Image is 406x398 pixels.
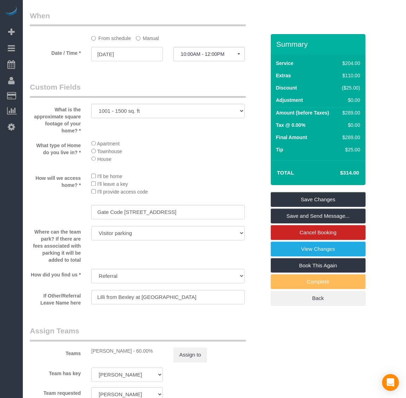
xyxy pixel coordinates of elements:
span: I'll be home [97,174,122,180]
button: 10:00AM - 12:00PM [173,47,245,61]
a: Save Changes [271,192,366,207]
label: If Other/Referral Leave Name here [25,290,86,307]
span: Apartment [97,141,120,147]
div: $289.00 [339,134,360,141]
span: Townhouse [97,149,122,155]
legend: Assign Teams [30,326,246,342]
legend: Custom Fields [30,82,246,98]
input: If leaving a key/code let us know what/where it is [91,205,245,220]
a: Cancel Booking [271,225,366,240]
label: From schedule [91,32,131,42]
label: How will we access home? * [25,172,86,189]
a: View Changes [271,242,366,256]
div: $0.00 [339,122,360,129]
div: $204.00 [339,60,360,67]
label: What type of Home do you live in? * [25,140,86,156]
label: Tax @ 0.00% [276,122,306,129]
div: ($25.00) [339,84,360,91]
label: Adjustment [276,97,303,104]
label: What is the approximate square footage of your home? * [25,104,86,135]
a: Save and Send Message... [271,209,366,223]
label: Where can the team park? If there are fees associated with parking it will be added to total [25,226,86,264]
input: Manual [136,36,140,41]
a: Back [271,291,366,306]
label: How did you find us * [25,269,86,279]
span: 10:00AM - 12:00PM [181,51,238,57]
input: From schedule [91,36,96,41]
strong: Total [277,170,294,176]
span: House [97,156,111,162]
div: $289.00 [339,109,360,116]
span: I'll leave a key [97,182,128,187]
label: Manual [136,32,159,42]
label: Amount (before Taxes) [276,109,329,116]
label: Date / Time * [25,47,86,57]
span: I'll provide access code [97,189,148,195]
img: Automaid Logo [4,7,18,17]
label: Discount [276,84,297,91]
div: $0.00 [339,97,360,104]
label: Tip [276,146,283,153]
h3: Summary [276,40,362,48]
legend: When [30,11,246,26]
div: $110.00 [339,72,360,79]
label: Team has key [25,368,86,377]
label: Service [276,60,294,67]
input: MM/DD/YYYY [91,47,163,61]
div: $25.00 [339,146,360,153]
label: Final Amount [276,134,307,141]
label: Extras [276,72,291,79]
div: Open Intercom Messenger [382,374,399,391]
label: Teams [25,348,86,357]
a: Book This Again [271,258,366,273]
div: [PERSON_NAME] - 60.00% [91,348,163,355]
h4: $314.00 [319,170,359,176]
button: Assign to [173,348,207,363]
input: If Other/Referral Leave Name here [91,290,245,305]
label: Team requested [25,387,86,397]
